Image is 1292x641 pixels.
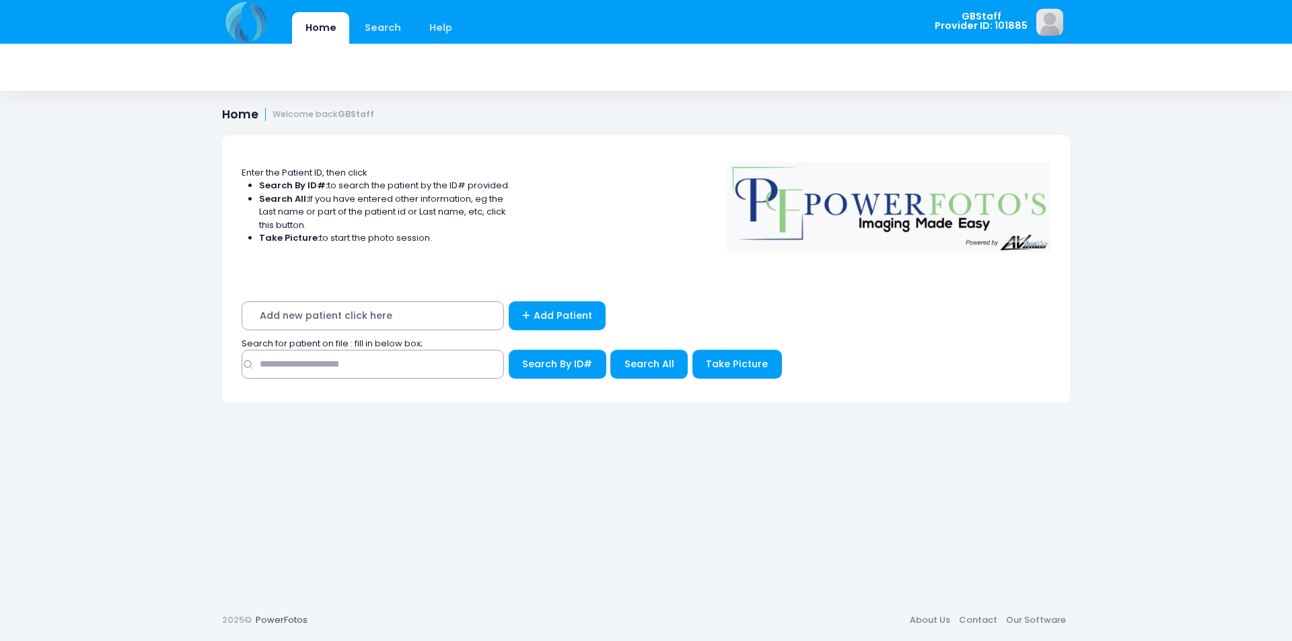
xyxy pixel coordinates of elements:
[242,166,367,179] span: Enter the Patient ID, then click
[222,108,374,122] h1: Home
[417,12,466,44] a: Help
[954,608,1001,632] a: Contact
[259,231,511,245] li: to start the photo session.
[256,613,308,626] a: PowerFotos
[1001,608,1070,632] a: Our Software
[509,350,606,379] button: Search By ID#
[273,110,374,120] small: Welcome back
[706,357,768,371] span: Take Picture
[259,179,328,192] strong: Search By ID#:
[292,12,349,44] a: Home
[259,192,511,232] li: If you have entered other information, eg the Last name or part of the patient id or Last name, e...
[610,350,688,379] button: Search All
[509,301,606,330] a: Add Patient
[242,301,504,330] span: Add new patient click here
[351,12,414,44] a: Search
[242,337,423,350] span: Search for patient on file : fill in below box;
[692,350,782,379] button: Take Picture
[259,192,308,205] strong: Search All:
[935,11,1028,31] span: GBStaff Provider ID: 101885
[259,179,511,192] li: to search the patient by the ID# provided.
[624,357,674,371] span: Search All
[222,613,252,626] span: 2025©
[905,608,954,632] a: About Us
[1036,9,1063,36] img: image
[721,153,1057,252] img: Logo
[522,357,592,371] span: Search By ID#
[338,108,374,120] strong: GBStaff
[259,231,320,244] strong: Take Picture:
